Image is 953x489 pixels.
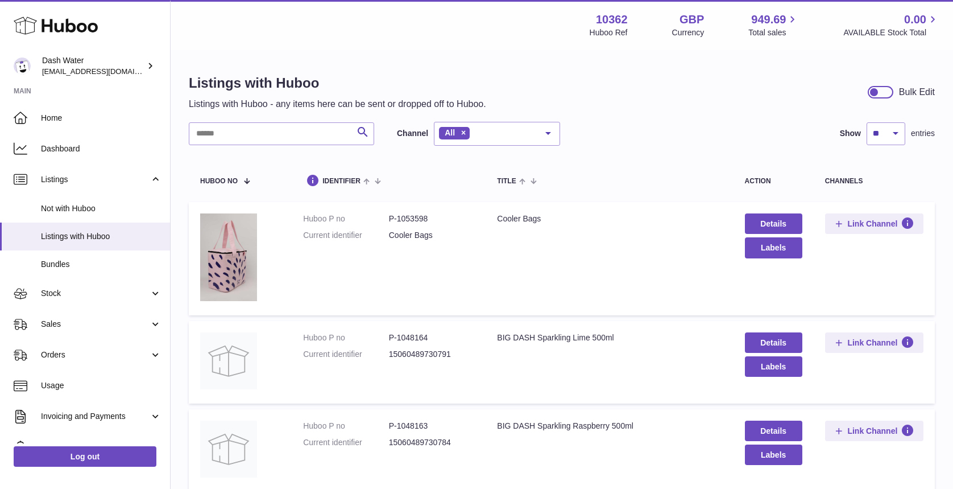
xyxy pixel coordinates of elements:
span: entries [911,128,935,139]
h1: Listings with Huboo [189,74,486,92]
div: BIG DASH Sparkling Raspberry 500ml [497,421,722,432]
dt: Current identifier [303,230,389,241]
span: Link Channel [847,219,897,229]
img: BIG DASH Sparkling Lime 500ml [200,332,257,389]
p: Listings with Huboo - any items here can be sent or dropped off to Huboo. [189,98,486,110]
button: Link Channel [825,213,923,234]
button: Labels [745,237,802,258]
span: Dashboard [41,143,161,154]
span: Usage [41,380,161,391]
dt: Current identifier [303,437,389,448]
img: Cooler Bags [200,213,257,301]
dd: 15060489730791 [389,349,475,360]
span: Cases [41,442,161,453]
div: Bulk Edit [899,86,935,98]
span: Stock [41,288,150,299]
strong: GBP [679,12,704,27]
a: Details [745,332,802,353]
span: Orders [41,350,150,360]
span: 0.00 [904,12,926,27]
img: BIG DASH Sparkling Raspberry 500ml [200,421,257,478]
a: Details [745,213,802,234]
span: Invoicing and Payments [41,411,150,422]
dt: Current identifier [303,349,389,360]
div: Cooler Bags [497,213,722,224]
dd: Cooler Bags [389,230,475,241]
dd: P-1053598 [389,213,475,224]
button: Labels [745,445,802,465]
span: Link Channel [847,338,897,348]
a: Log out [14,446,156,467]
span: Not with Huboo [41,203,161,214]
div: action [745,178,802,185]
span: Link Channel [847,426,897,436]
span: Listings with Huboo [41,231,161,242]
span: Huboo no [200,178,238,185]
dt: Huboo P no [303,213,389,224]
span: Total sales [748,27,799,38]
label: Channel [397,128,428,139]
span: Listings [41,174,150,185]
span: [EMAIL_ADDRESS][DOMAIN_NAME] [42,67,167,76]
dd: P-1048163 [389,421,475,432]
label: Show [840,128,861,139]
div: Huboo Ref [590,27,628,38]
span: Sales [41,319,150,330]
strong: 10362 [596,12,628,27]
a: Details [745,421,802,441]
button: Link Channel [825,421,923,441]
span: AVAILABLE Stock Total [843,27,939,38]
span: Bundles [41,259,161,270]
span: All [445,128,455,137]
dt: Huboo P no [303,421,389,432]
span: title [497,178,516,185]
div: Currency [672,27,705,38]
div: BIG DASH Sparkling Lime 500ml [497,332,722,343]
button: Link Channel [825,332,923,353]
button: Labels [745,356,802,377]
a: 0.00 AVAILABLE Stock Total [843,12,939,38]
dt: Huboo P no [303,332,389,343]
div: channels [825,178,923,185]
div: Dash Water [42,55,144,77]
span: identifier [322,178,361,185]
span: Home [41,113,161,124]
dd: 15060489730784 [389,437,475,448]
span: 949.69 [751,12,786,27]
img: bea@dash-water.com [14,57,31,75]
dd: P-1048164 [389,332,475,343]
a: 949.69 Total sales [748,12,799,38]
